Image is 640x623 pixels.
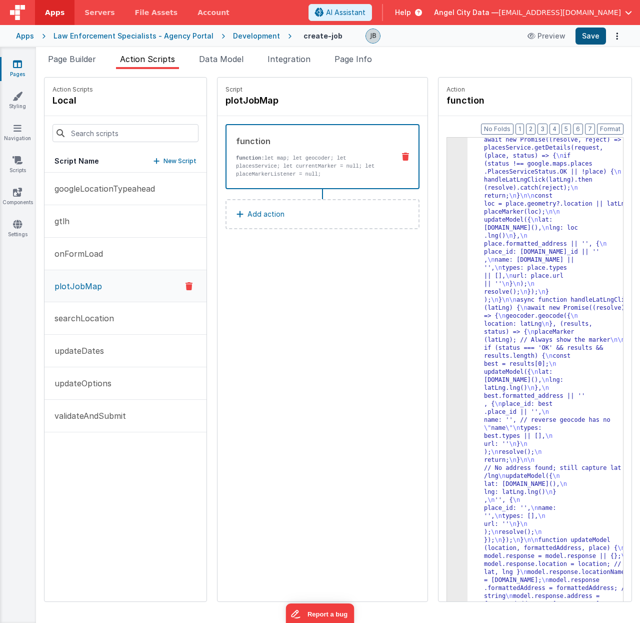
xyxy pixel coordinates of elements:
span: Data Model [199,54,243,64]
p: Action [446,86,623,94]
button: Options [610,29,624,43]
span: Angel City Data — [434,8,498,18]
span: Help [395,8,411,18]
button: searchLocation [44,302,206,335]
button: 3 [537,124,547,135]
button: Angel City Data — [EMAIL_ADDRESS][DOMAIN_NAME] [434,8,632,18]
span: [EMAIL_ADDRESS][DOMAIN_NAME] [498,8,621,18]
span: Action Scripts [120,54,175,64]
button: Format [597,124,623,135]
p: gtlh [48,215,69,227]
div: Law Enforcement Specialists - Agency Portal [53,31,213,41]
button: 2 [526,124,535,135]
button: updateOptions [44,367,206,400]
button: gtlh [44,205,206,238]
button: 1 [515,124,524,135]
p: googleLocationTypeahead [48,183,155,195]
h4: function [446,94,596,108]
p: Script [225,86,419,94]
strong: function: [236,155,264,161]
span: Page Builder [48,54,96,64]
div: function [236,135,386,147]
button: Save [575,28,606,45]
p: Add action [247,208,284,220]
span: File Assets [135,8,178,18]
span: AI Assistant [326,8,365,18]
button: 4 [549,124,559,135]
button: plotJobMap [44,270,206,302]
button: 7 [585,124,595,135]
input: Search scripts [52,124,198,142]
h5: Script Name [54,156,99,166]
button: googleLocationTypeahead [44,173,206,205]
button: AI Assistant [308,4,372,21]
div: Development [233,31,280,41]
span: Integration [267,54,310,64]
h4: plotJobMap [225,94,375,108]
p: updateDates [48,345,104,357]
p: updateOptions [48,377,111,389]
span: Servers [84,8,114,18]
button: updateDates [44,335,206,367]
p: plotJobMap [48,280,102,292]
p: let map; let geocoder; let placesService; let currentMarker = null; let placeMarkerListener = null; [236,154,386,178]
h4: local [52,94,93,108]
p: validateAndSubmit [48,410,126,422]
h4: create-job [303,32,342,40]
img: 9990944320bbc1bcb8cfbc08cd9c0949 [366,29,380,43]
button: New Script [153,156,196,166]
p: New Script [163,156,196,166]
p: Action Scripts [52,86,93,94]
div: Apps [16,31,34,41]
p: onFormLoad [48,248,103,260]
button: validateAndSubmit [44,400,206,432]
button: 5 [561,124,571,135]
button: Add action [225,199,419,229]
span: Apps [45,8,64,18]
span: Page Info [334,54,372,64]
button: No Folds [481,124,513,135]
button: Preview [521,28,571,44]
button: onFormLoad [44,238,206,270]
button: 6 [573,124,583,135]
p: searchLocation [48,312,114,324]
